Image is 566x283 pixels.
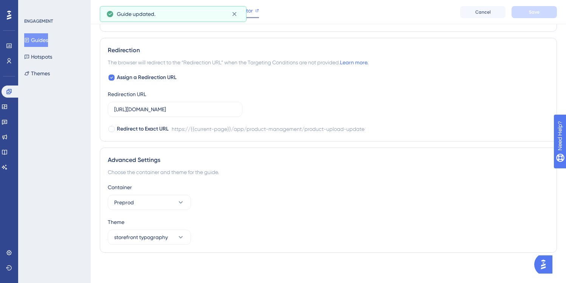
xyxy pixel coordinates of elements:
span: storefront typography [114,233,168,242]
span: Preprod [114,198,134,207]
span: The browser will redirect to the “Redirection URL” when the Targeting Conditions are not provided. [108,58,368,67]
span: Redirect to Exact URL [117,124,169,134]
div: Redirection URL [108,90,146,99]
a: Learn more. [340,59,368,65]
div: Advanced Settings [108,155,549,165]
div: Theme [108,218,549,227]
button: Guides [24,33,48,47]
span: Cancel [475,9,491,15]
span: Need Help? [18,2,47,11]
button: Hotspots [24,50,52,64]
div: ENGAGEMENT [24,18,53,24]
span: Guide updated. [117,9,155,19]
button: Cancel [460,6,506,18]
div: Choose the container and theme for the guide. [108,168,549,177]
button: Themes [24,67,50,80]
div: Redirection [108,46,549,55]
input: https://www.example.com/ [114,105,236,114]
button: storefront typography [108,230,191,245]
button: Preprod [108,195,191,210]
span: Save [529,9,540,15]
button: Save [512,6,557,18]
iframe: UserGuiding AI Assistant Launcher [534,253,557,276]
div: https://{{current-page}}/app/product-management/product-upload-update [172,124,364,134]
div: Container [108,183,549,192]
span: Assign a Redirection URL [117,73,177,82]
